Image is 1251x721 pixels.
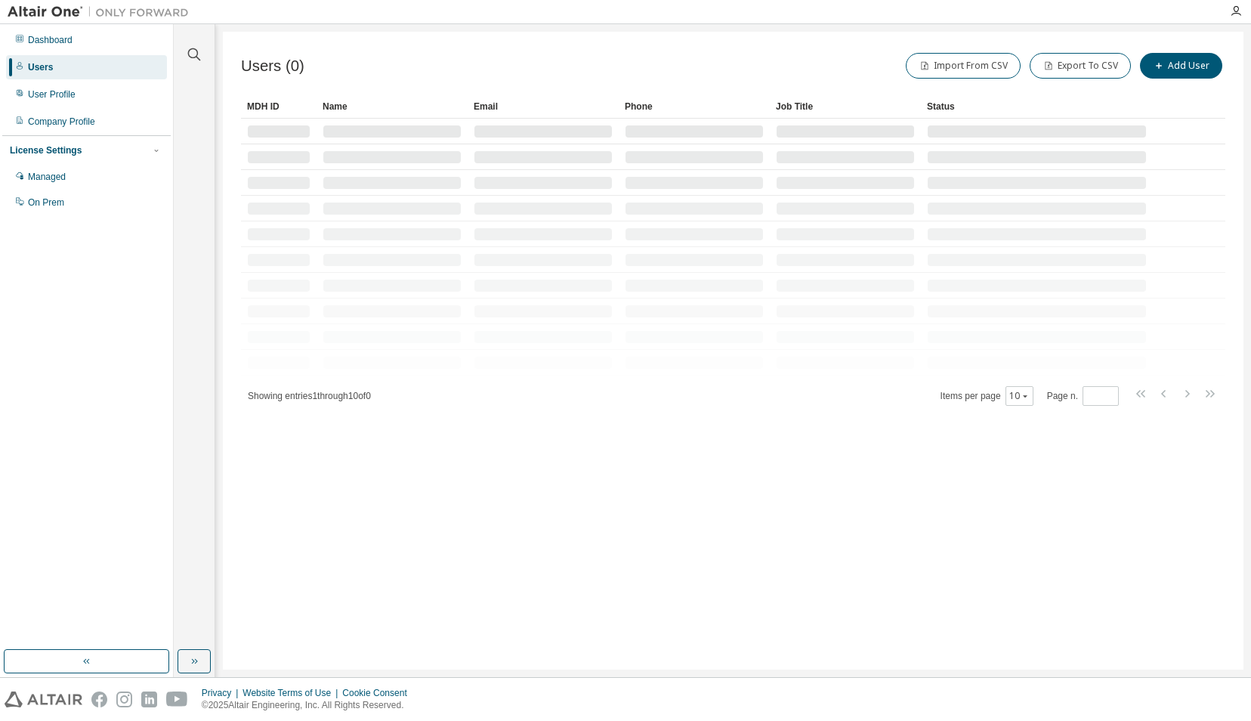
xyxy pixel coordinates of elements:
[1030,53,1131,79] button: Export To CSV
[28,34,73,46] div: Dashboard
[941,386,1033,406] span: Items per page
[906,53,1021,79] button: Import From CSV
[1140,53,1222,79] button: Add User
[241,57,304,75] span: Users (0)
[166,692,188,707] img: youtube.svg
[474,94,613,119] div: Email
[91,692,107,707] img: facebook.svg
[28,88,76,101] div: User Profile
[28,171,66,183] div: Managed
[10,144,82,156] div: License Settings
[28,116,95,128] div: Company Profile
[247,94,310,119] div: MDH ID
[625,94,764,119] div: Phone
[202,699,416,712] p: © 2025 Altair Engineering, Inc. All Rights Reserved.
[28,196,64,209] div: On Prem
[248,391,371,401] span: Showing entries 1 through 10 of 0
[927,94,1147,119] div: Status
[28,61,53,73] div: Users
[8,5,196,20] img: Altair One
[202,687,242,699] div: Privacy
[116,692,132,707] img: instagram.svg
[776,94,915,119] div: Job Title
[342,687,415,699] div: Cookie Consent
[1009,390,1030,402] button: 10
[1047,386,1119,406] span: Page n.
[5,692,82,707] img: altair_logo.svg
[141,692,157,707] img: linkedin.svg
[242,687,342,699] div: Website Terms of Use
[323,94,462,119] div: Name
